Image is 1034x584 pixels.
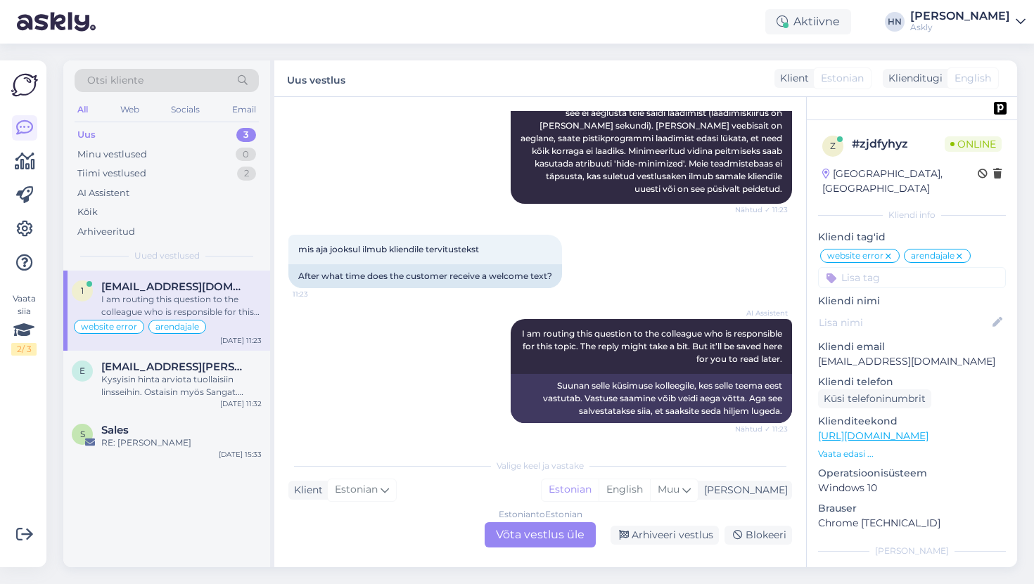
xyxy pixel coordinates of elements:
[735,205,788,215] span: Nähtud ✓ 11:23
[79,365,85,376] span: E
[883,71,943,86] div: Klienditugi
[77,205,98,219] div: Kõik
[134,249,200,262] span: Uued vestlused
[542,479,599,500] div: Estonian
[11,72,38,98] img: Askly Logo
[818,448,1006,460] p: Vaata edasi ...
[818,466,1006,481] p: Operatsioonisüsteem
[818,414,1006,429] p: Klienditeekond
[236,148,256,162] div: 0
[765,9,851,34] div: Aktiivne
[611,526,719,545] div: Arhiveeri vestlus
[511,374,792,423] div: Suunan selle küsimuse kolleegile, kes selle teema eest vastutab. Vastuse saamine võib veidi aega ...
[288,264,562,288] div: After what time does the customer receive a welcome text?
[298,244,479,254] span: mis aja jooksul ilmub kliendile tervitustekst
[229,100,259,119] div: Email
[818,566,1006,580] p: Märkmed
[818,267,1006,288] input: Lisa tag
[101,373,262,398] div: Kysyisin hinta arviota tuollaisiin linsseihin. Ostaisin myös Sangat. Lähetättekö [GEOGRAPHIC_DATA...
[818,429,928,442] a: [URL][DOMAIN_NAME]
[658,483,679,495] span: Muu
[725,526,792,545] div: Blokeeri
[87,73,143,88] span: Otsi kliente
[117,100,142,119] div: Web
[735,308,788,318] span: AI Assistent
[818,545,1006,557] div: [PERSON_NAME]
[220,398,262,409] div: [DATE] 11:32
[220,335,262,346] div: [DATE] 11:23
[955,71,991,86] span: English
[101,361,248,373] span: Eija.juhola-al-juboori@pori.fi
[821,71,864,86] span: Estonian
[818,501,1006,516] p: Brauser
[81,285,84,296] span: 1
[237,167,256,181] div: 2
[485,522,596,547] div: Võta vestlus üle
[822,167,978,196] div: [GEOGRAPHIC_DATA], [GEOGRAPHIC_DATA]
[219,449,262,460] div: [DATE] 15:33
[994,102,1007,115] img: pd
[599,479,650,500] div: English
[827,252,883,260] span: website error
[818,339,1006,354] p: Kliendi email
[818,375,1006,389] p: Kliendi telefon
[852,136,945,153] div: # zjdfyhyz
[155,323,199,331] span: arendajale
[293,289,345,299] span: 11:23
[818,389,931,408] div: Küsi telefoninumbrit
[288,483,323,498] div: Klient
[77,167,146,181] div: Tiimi vestlused
[77,148,147,162] div: Minu vestlused
[945,136,1002,152] span: Online
[101,424,129,436] span: Sales
[698,483,788,498] div: [PERSON_NAME]
[818,209,1006,221] div: Kliendi info
[774,71,809,86] div: Klient
[77,225,135,239] div: Arhiveeritud
[830,141,836,151] span: z
[910,22,1010,33] div: Askly
[735,424,788,434] span: Nähtud ✓ 11:23
[818,294,1006,309] p: Kliendi nimi
[522,328,784,364] span: I am routing this question to the colleague who is responsible for this topic. The reply might ta...
[499,508,582,521] div: Estonian to Estonian
[818,354,1006,369] p: [EMAIL_ADDRESS][DOMAIN_NAME]
[80,429,85,439] span: S
[910,11,1010,22] div: [PERSON_NAME]
[911,252,955,260] span: arendajale
[11,292,37,356] div: Vaata siia
[818,230,1006,245] p: Kliendi tag'id
[818,481,1006,495] p: Windows 10
[77,186,129,200] div: AI Assistent
[335,482,378,498] span: Estonian
[885,12,905,32] div: HN
[910,11,1026,33] a: [PERSON_NAME]Askly
[101,436,262,449] div: RE: [PERSON_NAME]
[819,315,990,330] input: Lisa nimi
[287,69,345,88] label: Uus vestlus
[168,100,203,119] div: Socials
[101,293,262,318] div: I am routing this question to the colleague who is responsible for this topic. The reply might ta...
[11,343,37,356] div: 2 / 3
[101,280,248,293] span: 123@gmail.com
[75,100,91,119] div: All
[288,460,792,472] div: Valige keel ja vastake
[818,516,1006,531] p: Chrome [TECHNICAL_ID]
[77,128,96,142] div: Uus
[81,323,137,331] span: website error
[236,128,256,142] div: 3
